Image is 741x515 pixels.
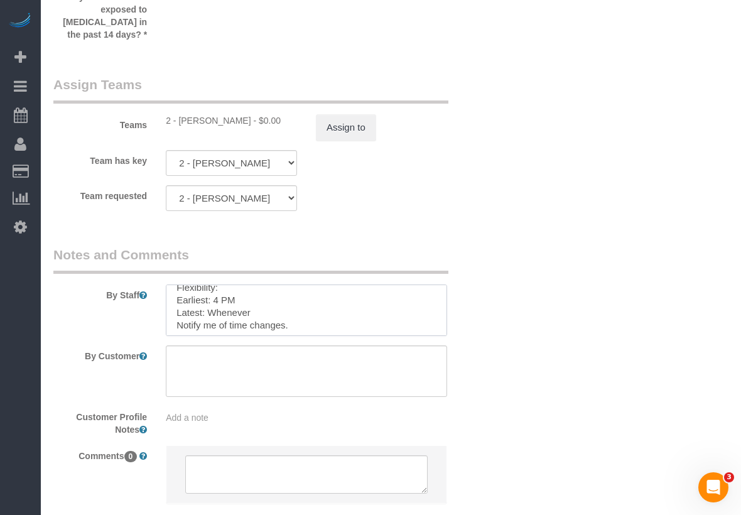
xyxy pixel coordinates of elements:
legend: Assign Teams [53,75,448,104]
div: 0 hours x $17.00/hour [166,114,297,127]
label: Team has key [44,150,156,167]
label: By Staff [44,285,156,301]
label: Teams [44,114,156,131]
img: Automaid Logo [8,13,33,30]
label: Customer Profile Notes [44,406,156,436]
span: 0 [124,451,138,462]
button: Assign to [316,114,376,141]
label: Team requested [44,185,156,202]
label: Comments [44,445,156,462]
iframe: Intercom live chat [698,472,728,502]
legend: Notes and Comments [53,246,448,274]
label: By Customer [44,345,156,362]
span: Add a note [166,413,208,423]
span: 3 [724,472,734,482]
